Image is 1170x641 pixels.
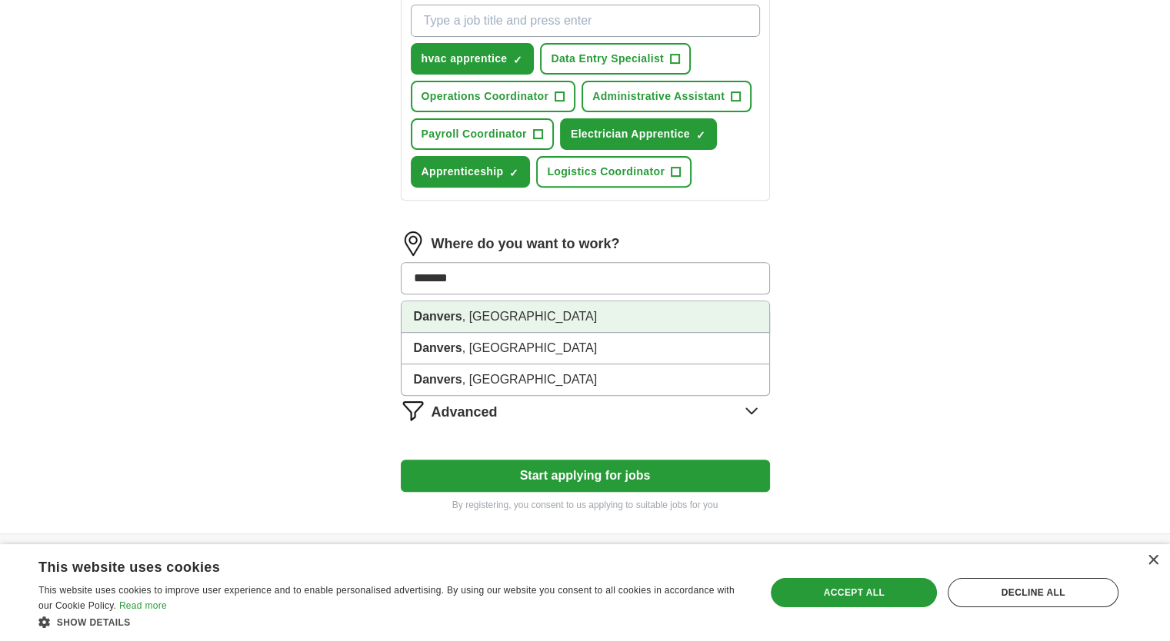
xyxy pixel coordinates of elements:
li: , [GEOGRAPHIC_DATA] [402,333,769,364]
span: Operations Coordinator [422,88,549,105]
a: Read more, opens a new window [119,600,167,611]
span: Data Entry Specialist [551,51,664,67]
div: This website uses cookies [38,553,705,576]
strong: Danvers [414,310,462,323]
p: By registering, you consent to us applying to suitable jobs for you [401,498,770,512]
div: Decline all [948,578,1118,607]
span: ✓ [513,54,522,66]
button: Operations Coordinator [411,81,576,112]
img: location.png [401,231,425,256]
li: , [GEOGRAPHIC_DATA] [402,364,769,395]
span: Administrative Assistant [592,88,725,105]
span: hvac apprentice [422,51,508,67]
button: Start applying for jobs [401,460,770,492]
span: Show details [57,617,131,628]
label: Where do you want to work? [432,234,620,254]
span: Advanced [432,402,498,423]
strong: Danvers [414,341,462,354]
span: Apprenticeship [422,164,504,180]
div: Close [1147,555,1158,566]
li: , [GEOGRAPHIC_DATA] [402,301,769,333]
button: Logistics Coordinator [536,156,692,188]
button: Payroll Coordinator [411,118,554,150]
span: Payroll Coordinator [422,126,527,142]
strong: Danvers [414,373,462,386]
span: ✓ [509,167,518,179]
span: ✓ [696,129,705,141]
img: filter [401,398,425,423]
button: Data Entry Specialist [540,43,691,75]
button: Electrician Apprentice✓ [560,118,717,150]
span: Electrician Apprentice [571,126,690,142]
button: Administrative Assistant [582,81,752,112]
h4: Country selection [825,534,1065,577]
input: Type a job title and press enter [411,5,760,37]
button: hvac apprentice✓ [411,43,535,75]
div: Show details [38,614,744,629]
div: Accept all [771,578,937,607]
button: Apprenticeship✓ [411,156,531,188]
span: Logistics Coordinator [547,164,665,180]
span: This website uses cookies to improve user experience and to enable personalised advertising. By u... [38,585,735,611]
